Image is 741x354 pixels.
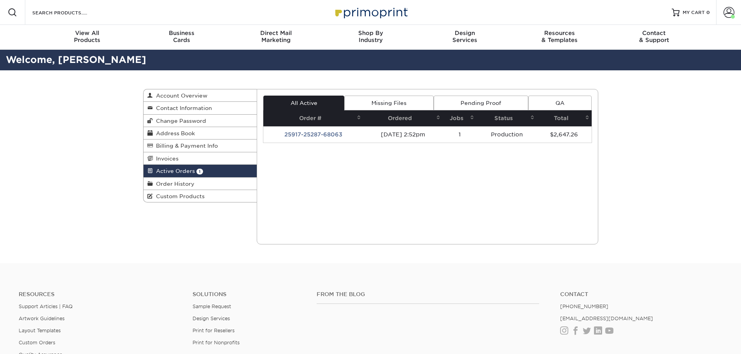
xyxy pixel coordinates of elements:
input: SEARCH PRODUCTS..... [32,8,107,17]
a: Pending Proof [434,96,528,110]
a: Address Book [144,127,257,140]
a: Custom Products [144,190,257,202]
span: Resources [512,30,607,37]
a: Sample Request [193,303,231,309]
a: DesignServices [418,25,512,50]
th: Jobs [443,110,476,126]
span: Order History [153,181,194,187]
a: Resources& Templates [512,25,607,50]
span: View All [40,30,135,37]
td: 25917-25287-68063 [263,126,363,143]
a: Billing & Payment Info [144,140,257,152]
div: Services [418,30,512,44]
span: Contact Information [153,105,212,111]
h4: Solutions [193,291,305,298]
a: Active Orders 1 [144,165,257,177]
span: Active Orders [153,168,195,174]
a: Invoices [144,152,257,165]
div: Cards [134,30,229,44]
a: Design Services [193,316,230,321]
a: Direct MailMarketing [229,25,323,50]
a: All Active [263,96,344,110]
td: Production [476,126,537,143]
h4: From the Blog [317,291,539,298]
th: Total [537,110,591,126]
a: Print for Nonprofits [193,340,240,345]
h4: Resources [19,291,181,298]
td: $2,647.26 [537,126,591,143]
a: Print for Resellers [193,328,235,333]
span: Change Password [153,118,206,124]
span: MY CART [683,9,705,16]
a: QA [528,96,591,110]
a: Account Overview [144,89,257,102]
th: Ordered [363,110,443,126]
a: Artwork Guidelines [19,316,65,321]
td: [DATE] 2:52pm [363,126,443,143]
a: BusinessCards [134,25,229,50]
a: View AllProducts [40,25,135,50]
div: Products [40,30,135,44]
a: Shop ByIndustry [323,25,418,50]
span: Contact [607,30,701,37]
a: Contact Information [144,102,257,114]
span: Shop By [323,30,418,37]
a: Change Password [144,115,257,127]
span: Invoices [153,155,179,162]
a: Layout Templates [19,328,61,333]
a: [EMAIL_ADDRESS][DOMAIN_NAME] [560,316,653,321]
a: Order History [144,178,257,190]
span: Custom Products [153,193,205,199]
div: & Templates [512,30,607,44]
a: Support Articles | FAQ [19,303,73,309]
div: Industry [323,30,418,44]
span: 0 [706,10,710,15]
td: 1 [443,126,476,143]
a: Missing Files [344,96,433,110]
a: Custom Orders [19,340,55,345]
img: Primoprint [332,4,410,21]
span: 1 [196,169,203,174]
a: Contact [560,291,722,298]
span: Address Book [153,130,195,136]
span: Billing & Payment Info [153,143,218,149]
a: Contact& Support [607,25,701,50]
span: Account Overview [153,92,207,99]
a: [PHONE_NUMBER] [560,303,608,309]
span: Direct Mail [229,30,323,37]
th: Order # [263,110,363,126]
th: Status [476,110,537,126]
span: Design [418,30,512,37]
div: & Support [607,30,701,44]
span: Business [134,30,229,37]
div: Marketing [229,30,323,44]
